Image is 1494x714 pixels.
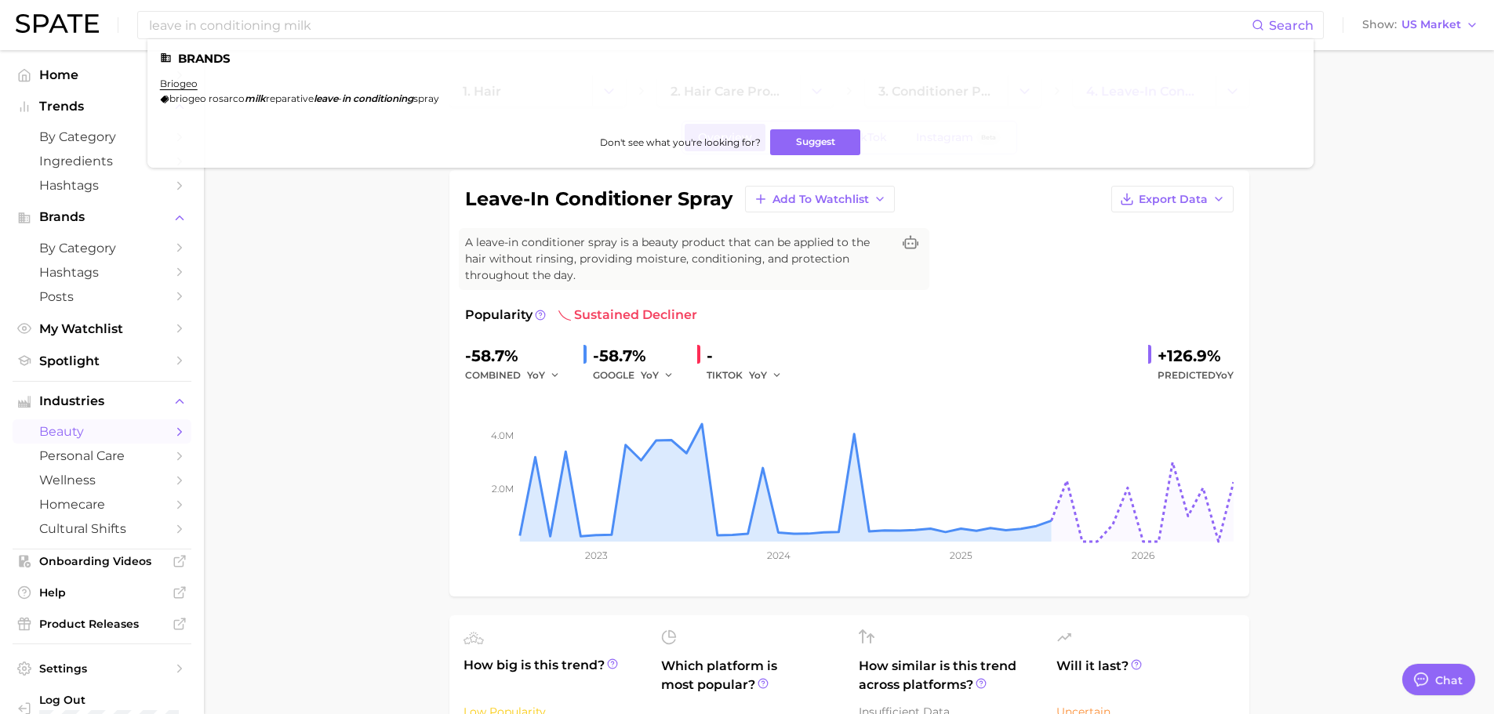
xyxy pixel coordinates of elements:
[39,241,165,256] span: by Category
[859,657,1038,694] span: How similar is this trend across platforms?
[39,617,165,631] span: Product Releases
[353,92,413,104] em: conditioning
[342,92,351,104] em: in
[707,343,793,368] div: -
[160,52,1301,65] li: Brands
[641,368,659,382] span: YoY
[13,236,191,260] a: by Category
[39,178,165,193] span: Hashtags
[39,67,165,82] span: Home
[39,473,165,487] span: wellness
[39,100,165,114] span: Trends
[13,149,191,173] a: Ingredients
[766,549,790,561] tspan: 2024
[13,612,191,636] a: Product Releases
[593,366,685,385] div: GOOGLE
[527,368,545,382] span: YoY
[147,12,1252,38] input: Search here for a brand, industry, or ingredient
[245,92,266,104] em: milk
[13,492,191,516] a: homecare
[465,234,892,284] span: A leave-in conditioner spray is a beauty product that can be applied to the hair without rinsing,...
[13,125,191,149] a: by Category
[465,190,732,208] h1: leave-in conditioner spray
[39,661,165,676] span: Settings
[16,14,99,33] img: SPATE
[465,306,533,324] span: Popularity
[13,581,191,604] a: Help
[39,424,165,439] span: beauty
[13,349,191,373] a: Spotlight
[749,366,783,385] button: YoY
[770,129,860,155] button: Suggest
[413,92,439,104] span: spray
[1132,549,1154,561] tspan: 2026
[39,521,165,536] span: cultural shifts
[39,554,165,568] span: Onboarding Videos
[13,657,191,680] a: Settings
[1216,369,1234,381] span: YoY
[465,366,571,385] div: combined
[39,154,165,169] span: Ingredients
[169,92,245,104] span: briogeo rosarco
[13,317,191,341] a: My Watchlist
[13,285,191,309] a: Posts
[13,95,191,118] button: Trends
[661,657,840,709] span: Which platform is most popular?
[1111,186,1234,212] button: Export Data
[39,210,165,224] span: Brands
[39,129,165,144] span: by Category
[465,343,571,368] div: -58.7%
[1358,15,1482,35] button: ShowUS Market
[463,656,642,694] span: How big is this trend?
[39,497,165,512] span: homecare
[749,368,767,382] span: YoY
[13,419,191,444] a: beauty
[39,265,165,280] span: Hashtags
[314,92,338,104] em: leave
[745,186,895,212] button: Add to Watchlist
[1056,657,1235,694] span: Will it last?
[39,394,165,408] span: Industries
[641,366,674,385] button: YoY
[707,366,793,385] div: TIKTOK
[1139,193,1208,206] span: Export Data
[13,468,191,492] a: wellness
[593,343,685,368] div: -58.7%
[39,321,165,336] span: My Watchlist
[584,549,607,561] tspan: 2023
[772,193,869,206] span: Add to Watchlist
[600,136,761,148] span: Don't see what you're looking for?
[1158,366,1234,385] span: Predicted
[338,92,342,104] span: -
[1362,20,1397,29] span: Show
[39,353,165,368] span: Spotlight
[39,585,165,600] span: Help
[13,173,191,198] a: Hashtags
[39,289,165,304] span: Posts
[266,92,314,104] span: reparative
[160,78,198,89] a: briogeo
[39,448,165,463] span: personal care
[13,205,191,229] button: Brands
[558,306,697,324] span: sustained decliner
[13,260,191,285] a: Hashtags
[39,693,189,707] span: Log Out
[13,63,191,87] a: Home
[558,309,571,321] img: sustained decliner
[1401,20,1461,29] span: US Market
[13,444,191,468] a: personal care
[950,549,972,561] tspan: 2025
[1158,343,1234,368] div: +126.9%
[13,549,191,573] a: Onboarding Videos
[527,366,561,385] button: YoY
[13,390,191,413] button: Industries
[1269,18,1314,33] span: Search
[13,516,191,541] a: cultural shifts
